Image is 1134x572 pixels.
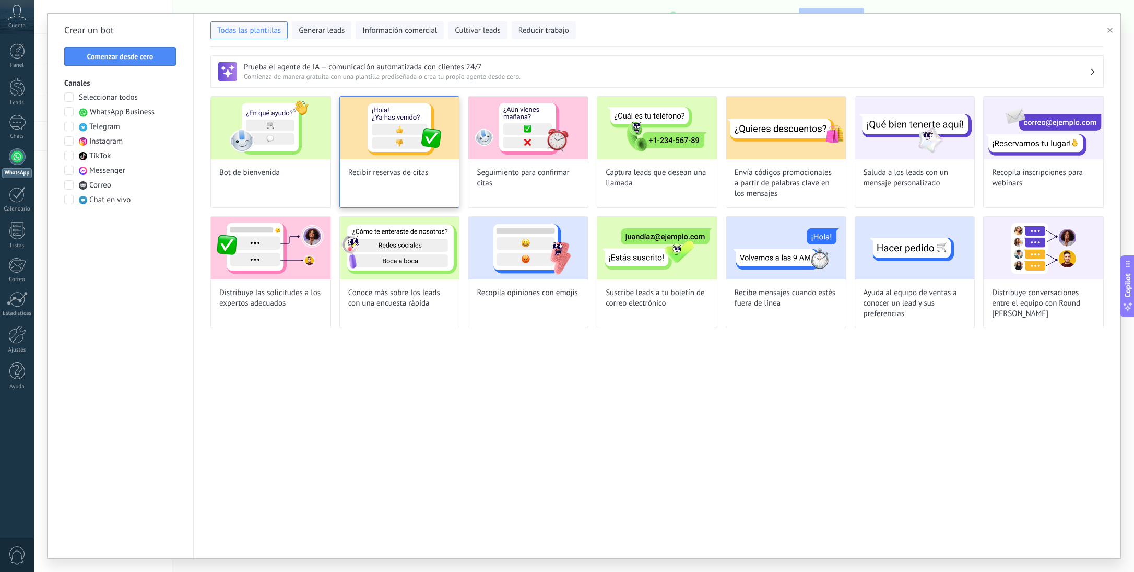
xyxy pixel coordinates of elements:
[219,168,280,178] span: Bot de bienvenida
[726,217,846,279] img: Recibe mensajes cuando estés fuera de línea
[984,97,1103,159] img: Recopila inscripciones para webinars
[210,21,288,39] button: Todas las plantillas
[448,21,507,39] button: Cultivar leads
[606,168,708,189] span: Captura leads que desean una llamada
[299,26,345,36] span: Generar leads
[992,168,1095,189] span: Recopila inscripciones para webinars
[455,26,500,36] span: Cultivar leads
[356,21,444,39] button: Información comercial
[87,53,153,60] span: Comenzar desde cero
[2,62,32,69] div: Panel
[89,151,111,161] span: TikTok
[2,347,32,354] div: Ajustes
[2,276,32,283] div: Correo
[89,166,125,176] span: Messenger
[992,288,1095,319] span: Distribuye conversaciones entre el equipo con Round [PERSON_NAME]
[79,92,138,103] span: Seleccionar todos
[2,206,32,213] div: Calendario
[1123,273,1133,297] span: Copilot
[518,26,569,36] span: Reducir trabajo
[211,97,330,159] img: Bot de bienvenida
[468,217,588,279] img: Recopila opiniones con emojis
[2,133,32,140] div: Chats
[340,97,459,159] img: Recibir reservas de citas
[855,97,975,159] img: Saluda a los leads con un mensaje personalizado
[726,97,846,159] img: Envía códigos promocionales a partir de palabras clave en los mensajes
[217,26,281,36] span: Todas las plantillas
[984,217,1103,279] img: Distribuye conversaciones entre el equipo con Round Robin
[219,288,322,309] span: Distribuye las solicitudes a los expertos adecuados
[477,168,580,189] span: Seguimiento para confirmar citas
[64,47,176,66] button: Comenzar desde cero
[292,21,351,39] button: Generar leads
[89,136,123,147] span: Instagram
[468,97,588,159] img: Seguimiento para confirmar citas
[64,78,176,88] h3: Canales
[2,168,32,178] div: WhatsApp
[864,168,966,189] span: Saluda a los leads con un mensaje personalizado
[8,22,26,29] span: Cuenta
[477,288,578,298] span: Recopila opiniones con emojis
[864,288,966,319] span: Ayuda al equipo de ventas a conocer un lead y sus preferencias
[340,217,459,279] img: Conoce más sobre los leads con una encuesta rápida
[348,168,429,178] span: Recibir reservas de citas
[2,383,32,390] div: Ayuda
[362,26,437,36] span: Información comercial
[606,288,708,309] span: Suscribe leads a tu boletín de correo electrónico
[2,310,32,317] div: Estadísticas
[735,168,837,199] span: Envía códigos promocionales a partir de palabras clave en los mensajes
[348,288,451,309] span: Conoce más sobre los leads con una encuesta rápida
[90,107,155,118] span: WhatsApp Business
[244,62,1090,72] h3: Prueba el agente de IA — comunicación automatizada con clientes 24/7
[512,21,576,39] button: Reducir trabajo
[89,195,131,205] span: Chat en vivo
[244,72,1090,81] span: Comienza de manera gratuita con una plantilla prediseñada o crea tu propio agente desde cero.
[597,97,717,159] img: Captura leads que desean una llamada
[735,288,837,309] span: Recibe mensajes cuando estés fuera de línea
[64,22,176,39] h2: Crear un bot
[89,180,111,191] span: Correo
[211,217,330,279] img: Distribuye las solicitudes a los expertos adecuados
[597,217,717,279] img: Suscribe leads a tu boletín de correo electrónico
[2,242,32,249] div: Listas
[89,122,120,132] span: Telegram
[2,100,32,107] div: Leads
[855,217,975,279] img: Ayuda al equipo de ventas a conocer un lead y sus preferencias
